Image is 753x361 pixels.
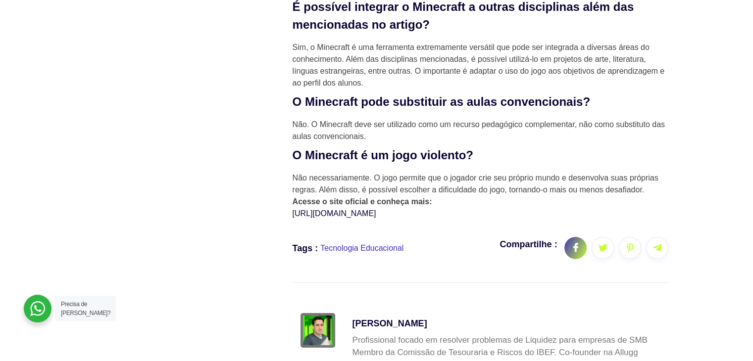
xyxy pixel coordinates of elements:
[320,242,403,254] span: Tecnologia Educacional
[301,313,335,348] img: Foto de Francisco Carmuega
[293,209,376,218] a: [URL][DOMAIN_NAME]
[703,314,753,361] div: Widget de chat
[293,242,318,255] div: Tags :
[352,317,661,330] h5: [PERSON_NAME]
[500,238,557,251] p: Compartilhe :
[293,146,669,164] h3: O Minecraft é um jogo violento?
[293,172,669,196] div: Não necessariamente. O jogo permite que o jogador crie seu próprio mundo e desenvolva suas própri...
[646,237,668,259] a: social-share
[293,119,669,142] div: Não. O Minecraft deve ser utilizado como um recurso pedagógico complementar, não como substituto ...
[703,314,753,361] iframe: Chat Widget
[293,197,432,206] strong: Acesse o site oficial e conheça mais:
[293,93,669,111] h3: O Minecraft pode substituir as aulas convencionais?
[592,237,614,259] a: social-share
[352,334,661,359] div: Profissional focado em resolver problemas de Liquidez para empresas de SMB Membro da Comissão de ...
[564,237,587,259] a: social-share
[619,237,641,259] a: social-share
[61,301,110,316] span: Precisa de [PERSON_NAME]?
[293,42,669,89] div: Sim, o Minecraft é uma ferramenta extremamente versátil que pode ser integrada a diversas áreas d...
